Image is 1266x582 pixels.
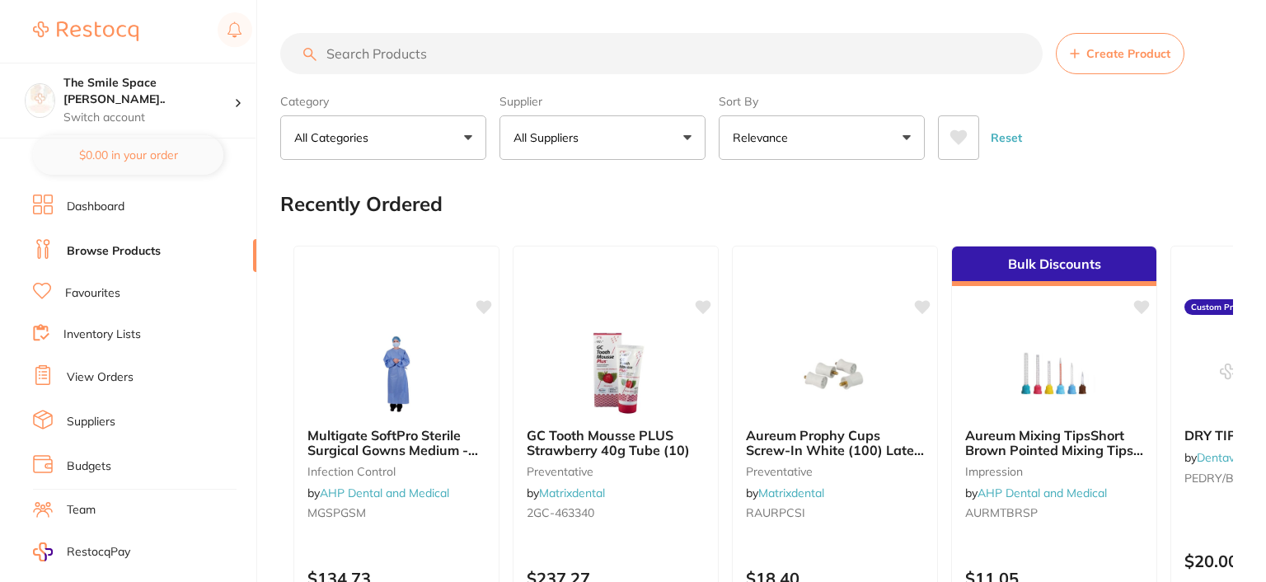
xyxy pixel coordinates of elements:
[965,486,1107,500] span: by
[33,542,130,561] a: RestocqPay
[307,506,485,519] small: MGSPGSM
[280,94,486,109] label: Category
[63,110,234,126] p: Switch account
[719,115,925,160] button: Relevance
[307,465,485,478] small: infection control
[746,465,924,478] small: preventative
[33,135,223,175] button: $0.00 in your order
[499,94,706,109] label: Supplier
[33,21,138,41] img: Restocq Logo
[527,428,705,458] b: GC Tooth Mousse PLUS Strawberry 40g Tube (10)
[965,465,1143,478] small: impression
[63,75,234,107] h4: The Smile Space Lilli Pilli
[33,542,53,561] img: RestocqPay
[758,486,824,500] a: Matrixdental
[513,129,585,146] p: All Suppliers
[67,544,130,561] span: RestocqPay
[67,369,134,386] a: View Orders
[1184,299,1262,316] label: Custom Product
[781,332,889,415] img: Aureum Prophy Cups Screw-In White (100) Latex Free
[527,465,705,478] small: preventative
[719,94,925,109] label: Sort By
[307,428,485,458] b: Multigate SoftPro Sterile Surgical Gowns Medium - Carton of 20
[280,115,486,160] button: All Categories
[499,115,706,160] button: All Suppliers
[952,246,1156,286] div: Bulk Discounts
[1056,33,1184,74] button: Create Product
[343,332,450,415] img: Multigate SoftPro Sterile Surgical Gowns Medium - Carton of 20
[1001,332,1108,415] img: Aureum Mixing TipsShort Brown Pointed Mixing Tips - 38mm Length
[562,332,669,415] img: GC Tooth Mousse PLUS Strawberry 40g Tube (10)
[67,458,111,475] a: Budgets
[746,506,924,519] small: RAURPCSI
[26,84,54,113] img: The Smile Space Lilli Pilli
[33,12,138,50] a: Restocq Logo
[746,428,924,458] b: Aureum Prophy Cups Screw-In White (100) Latex Free
[307,486,449,500] span: by
[1086,47,1170,60] span: Create Product
[280,193,443,216] h2: Recently Ordered
[320,486,449,500] a: AHP Dental and Medical
[63,326,141,343] a: Inventory Lists
[965,428,1143,458] b: Aureum Mixing TipsShort Brown Pointed Mixing Tips - 38mm Length
[978,486,1107,500] a: AHP Dental and Medical
[67,502,96,519] a: Team
[527,506,705,519] small: 2GC-463340
[280,33,1043,74] input: Search Products
[733,129,795,146] p: Relevance
[67,199,124,215] a: Dashboard
[539,486,605,500] a: Matrixdental
[965,506,1143,519] small: AURMTBRSP
[527,486,605,500] span: by
[67,414,115,430] a: Suppliers
[65,285,120,302] a: Favourites
[294,129,375,146] p: All Categories
[746,486,824,500] span: by
[986,115,1027,160] button: Reset
[67,243,161,260] a: Browse Products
